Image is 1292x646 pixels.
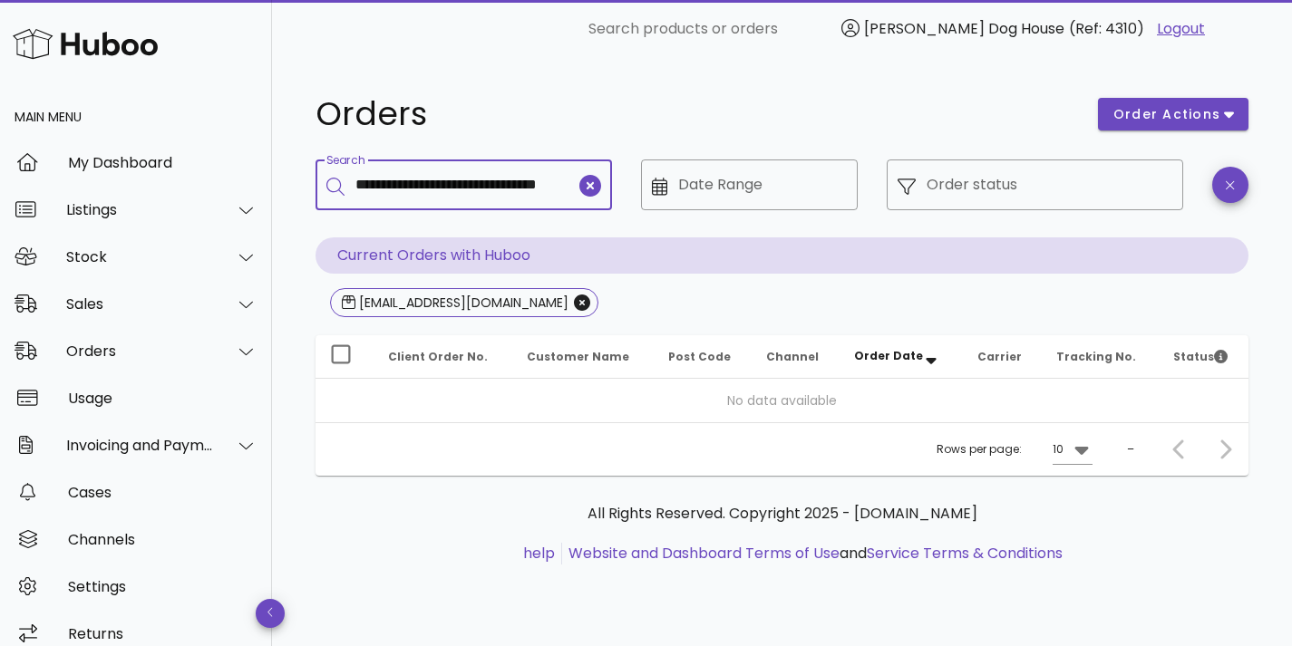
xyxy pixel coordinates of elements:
[752,335,840,379] th: Channel
[66,201,214,218] div: Listings
[68,390,257,407] div: Usage
[574,294,590,311] button: Close
[1056,349,1136,364] span: Tracking No.
[668,349,731,364] span: Post Code
[68,484,257,501] div: Cases
[388,349,488,364] span: Client Order No.
[854,348,923,363] span: Order Date
[68,578,257,595] div: Settings
[864,18,1064,39] span: [PERSON_NAME] Dog House
[1173,349,1228,364] span: Status
[867,543,1063,564] a: Service Terms & Conditions
[13,24,158,63] img: Huboo Logo
[1053,435,1093,464] div: 10Rows per page:
[523,543,555,564] a: help
[330,503,1234,525] p: All Rights Reserved. Copyright 2025 - [DOMAIN_NAME]
[512,335,654,379] th: Customer Name
[1042,335,1159,379] th: Tracking No.
[562,543,1063,564] li: and
[579,175,601,197] button: clear icon
[977,349,1022,364] span: Carrier
[1069,18,1144,39] span: (Ref: 4310)
[316,98,1076,130] h1: Orders
[326,154,364,168] label: Search
[1159,335,1248,379] th: Status
[1157,18,1205,40] a: Logout
[1098,98,1248,130] button: order actions
[1053,441,1064,458] div: 10
[316,379,1248,422] td: No data available
[963,335,1042,379] th: Carrier
[840,335,963,379] th: Order Date: Sorted descending. Activate to remove sorting.
[66,248,214,265] div: Stock
[355,294,568,312] div: [EMAIL_ADDRESS][DOMAIN_NAME]
[374,335,512,379] th: Client Order No.
[527,349,629,364] span: Customer Name
[66,342,214,360] div: Orders
[1112,105,1221,124] span: order actions
[568,543,840,564] a: Website and Dashboard Terms of Use
[937,423,1093,476] div: Rows per page:
[654,335,753,379] th: Post Code
[766,349,819,364] span: Channel
[316,237,1248,274] p: Current Orders with Huboo
[1127,441,1134,458] div: –
[68,154,257,171] div: My Dashboard
[66,295,214,313] div: Sales
[68,625,257,642] div: Returns
[66,437,214,454] div: Invoicing and Payments
[68,531,257,548] div: Channels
